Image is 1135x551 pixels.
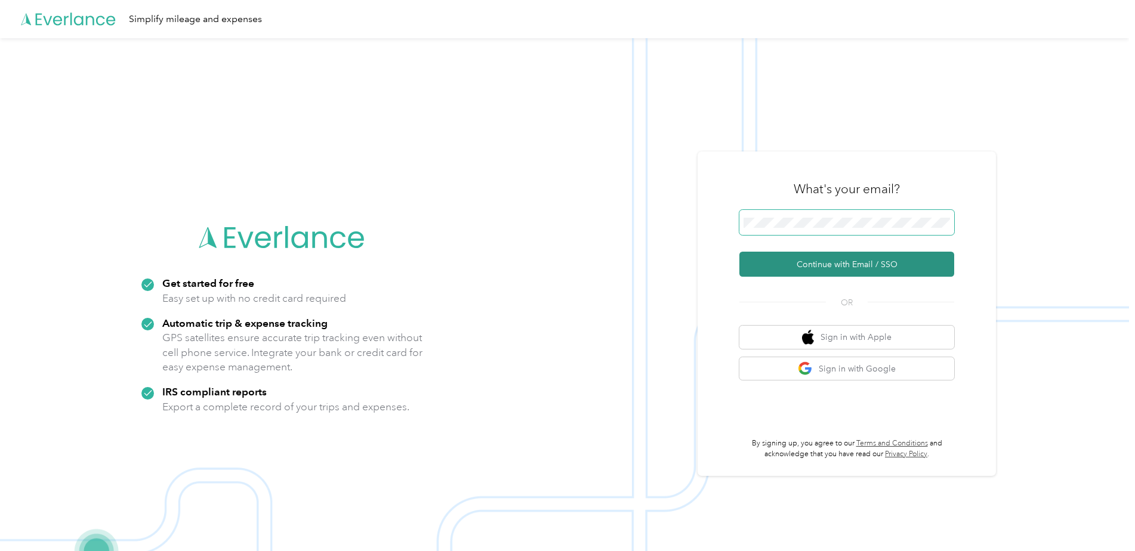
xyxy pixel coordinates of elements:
[856,439,928,448] a: Terms and Conditions
[798,361,813,376] img: google logo
[162,385,267,398] strong: IRS compliant reports
[162,317,328,329] strong: Automatic trip & expense tracking
[826,296,868,309] span: OR
[802,330,814,345] img: apple logo
[162,400,409,414] p: Export a complete record of your trips and expenses.
[162,277,254,289] strong: Get started for free
[794,181,900,197] h3: What's your email?
[739,252,954,277] button: Continue with Email / SSO
[885,450,927,459] a: Privacy Policy
[739,357,954,380] button: google logoSign in with Google
[162,291,346,306] p: Easy set up with no credit card required
[129,12,262,27] div: Simplify mileage and expenses
[162,330,423,374] p: GPS satellites ensure accurate trip tracking even without cell phone service. Integrate your bank...
[739,326,954,349] button: apple logoSign in with Apple
[739,438,954,459] p: By signing up, you agree to our and acknowledge that you have read our .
